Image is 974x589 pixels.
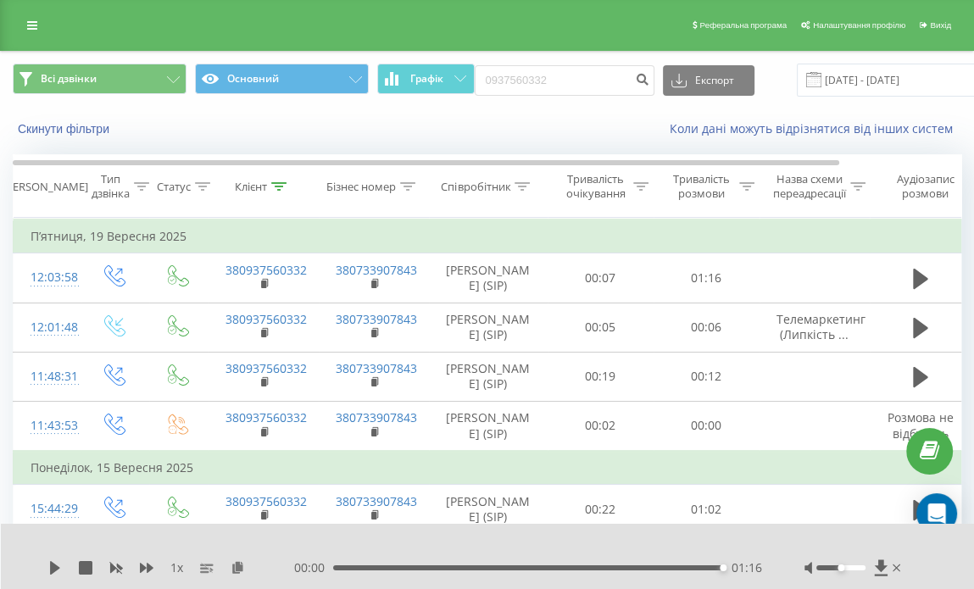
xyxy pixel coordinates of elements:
[429,485,548,534] td: [PERSON_NAME] (SIP)
[336,409,417,425] a: 380733907843
[663,65,754,96] button: Експорт
[336,360,417,376] a: 380733907843
[31,261,64,294] div: 12:03:58
[441,180,510,194] div: Співробітник
[336,311,417,327] a: 380733907843
[225,493,307,509] a: 380937560332
[548,303,654,352] td: 00:05
[654,303,760,352] td: 00:06
[732,559,762,576] span: 01:16
[31,409,64,442] div: 11:43:53
[776,311,865,342] span: Телемаркетинг (Липкість ...
[773,172,846,201] div: Назва схеми переадресації
[838,564,844,571] div: Accessibility label
[336,262,417,278] a: 380733907843
[225,311,307,327] a: 380937560332
[916,493,957,534] div: Open Intercom Messenger
[429,352,548,401] td: [PERSON_NAME] (SIP)
[336,493,417,509] a: 380733907843
[654,485,760,534] td: 01:02
[813,20,905,30] span: Налаштування профілю
[654,401,760,451] td: 00:00
[235,180,267,194] div: Клієнт
[326,180,396,194] div: Бізнес номер
[92,172,130,201] div: Тип дзвінка
[225,262,307,278] a: 380937560332
[668,172,735,201] div: Тривалість розмови
[3,180,88,194] div: [PERSON_NAME]
[654,352,760,401] td: 00:12
[225,360,307,376] a: 380937560332
[429,401,548,451] td: [PERSON_NAME] (SIP)
[170,559,183,576] span: 1 x
[41,72,97,86] span: Всі дзвінки
[31,492,64,525] div: 15:44:29
[562,172,629,201] div: Тривалість очікування
[720,564,726,571] div: Accessibility label
[548,485,654,534] td: 00:22
[410,73,443,85] span: Графік
[225,409,307,425] a: 380937560332
[31,311,64,344] div: 12:01:48
[377,64,475,94] button: Графік
[930,20,951,30] span: Вихід
[429,303,548,352] td: [PERSON_NAME] (SIP)
[548,352,654,401] td: 00:19
[888,409,954,441] span: Розмова не відбулась
[13,121,118,136] button: Скинути фільтри
[670,120,961,136] a: Коли дані можуть відрізнятися вiд інших систем
[654,253,760,303] td: 01:16
[195,64,369,94] button: Основний
[294,559,333,576] span: 00:00
[157,180,191,194] div: Статус
[13,64,186,94] button: Всі дзвінки
[548,401,654,451] td: 00:02
[475,65,654,96] input: Пошук за номером
[548,253,654,303] td: 00:07
[699,20,787,30] span: Реферальна програма
[31,360,64,393] div: 11:48:31
[429,253,548,303] td: [PERSON_NAME] (SIP)
[884,172,966,201] div: Аудіозапис розмови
